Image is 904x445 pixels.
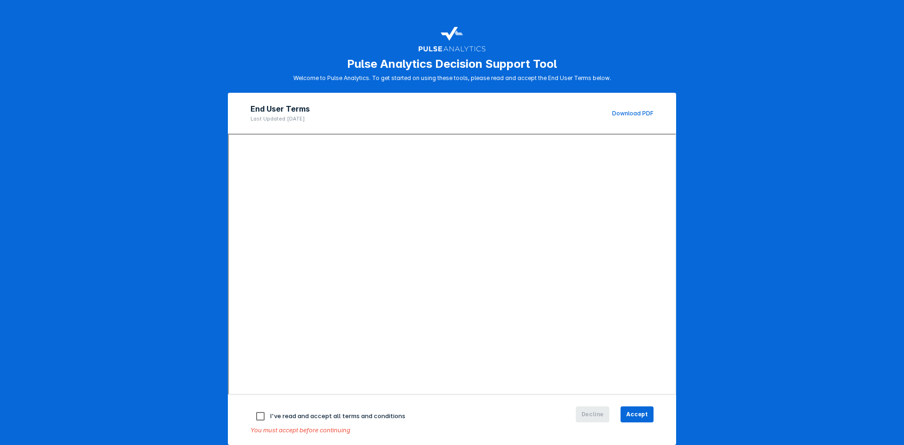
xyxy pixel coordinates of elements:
[576,406,610,422] button: Decline
[250,115,310,122] p: Last Updated: [DATE]
[612,110,654,117] a: Download PDF
[270,412,405,420] span: I've read and accept all terms and conditions
[293,74,611,81] p: Welcome to Pulse Analytics. To get started on using these tools, please read and accept the End U...
[581,410,604,419] span: Decline
[626,410,648,419] span: Accept
[621,406,654,422] button: Accept
[250,426,519,434] div: You must accept before continuing
[250,104,310,113] h2: End User Terms
[347,57,557,71] h1: Pulse Analytics Decision Support Tool
[418,23,486,53] img: pulse-logo-user-terms.svg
